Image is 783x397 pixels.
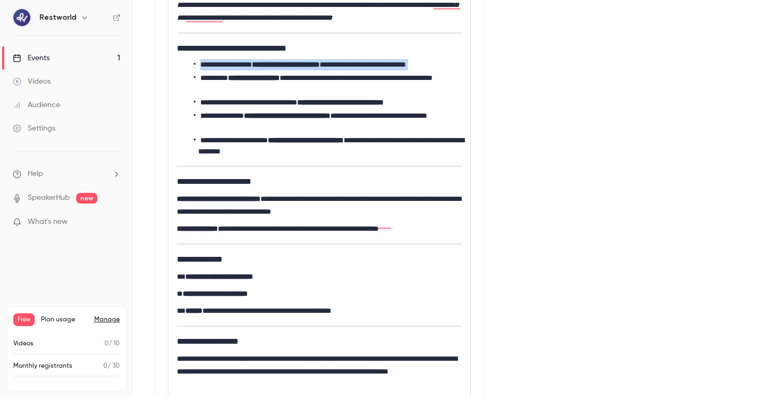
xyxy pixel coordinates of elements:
[104,341,109,347] span: 0
[104,339,120,349] p: / 10
[103,361,120,371] p: / 30
[13,313,35,326] span: Free
[39,12,76,23] h6: Restworld
[13,76,51,87] div: Videos
[13,100,60,110] div: Audience
[28,168,43,180] span: Help
[108,217,120,227] iframe: Noticeable Trigger
[13,9,30,26] img: Restworld
[13,339,34,349] p: Videos
[28,216,68,228] span: What's new
[76,193,97,204] span: new
[103,363,108,369] span: 0
[13,361,72,371] p: Monthly registrants
[28,192,70,204] a: SpeakerHub
[13,53,50,63] div: Events
[41,315,88,324] span: Plan usage
[94,315,120,324] a: Manage
[13,168,120,180] li: help-dropdown-opener
[13,123,55,134] div: Settings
